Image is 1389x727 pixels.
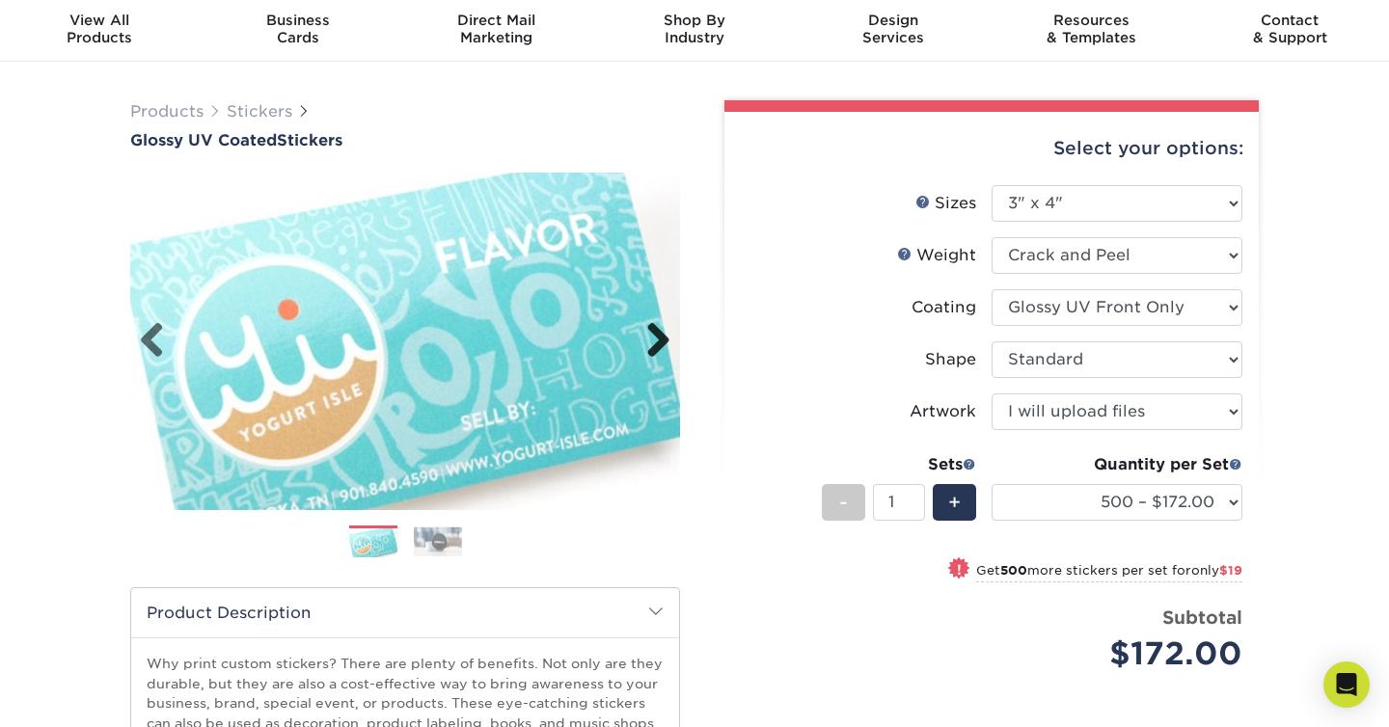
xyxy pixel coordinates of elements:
div: Artwork [910,400,976,423]
strong: Subtotal [1162,606,1242,628]
h2: Product Description [131,588,679,637]
a: Stickers [227,102,292,121]
img: Stickers 02 [414,526,462,556]
div: Coating [912,296,976,319]
div: Select your options: [740,112,1243,185]
div: Weight [897,244,976,267]
div: Cards [199,12,397,46]
div: Sizes [915,192,976,215]
div: & Templates [993,12,1191,46]
span: ! [957,559,962,579]
span: $19 [1219,563,1242,578]
span: Glossy UV Coated [130,131,277,149]
span: Resources [993,12,1191,29]
div: Sets [822,453,976,476]
span: Contact [1190,12,1389,29]
div: $172.00 [1006,631,1242,677]
span: Business [199,12,397,29]
img: Stickers 01 [349,526,397,560]
div: Open Intercom Messenger [1323,661,1370,708]
div: Quantity per Set [992,453,1242,476]
div: Shape [925,348,976,371]
span: Shop By [595,12,794,29]
a: Products [130,102,204,121]
div: Marketing [396,12,595,46]
div: Industry [595,12,794,46]
span: + [948,488,961,517]
img: Glossy UV Coated 01 [130,151,680,531]
h1: Stickers [130,131,680,149]
div: Services [794,12,993,46]
span: Design [794,12,993,29]
span: only [1191,563,1242,578]
div: & Support [1190,12,1389,46]
span: - [839,488,848,517]
strong: 500 [1000,563,1027,578]
small: Get more stickers per set for [976,563,1242,582]
span: Direct Mail [396,12,595,29]
a: Glossy UV CoatedStickers [130,131,680,149]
